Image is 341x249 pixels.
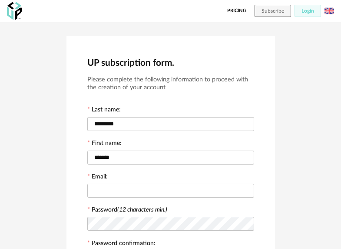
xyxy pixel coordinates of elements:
label: Last name: [87,107,121,114]
button: Login [295,5,321,17]
label: Email: [87,174,108,182]
img: OXP [7,2,22,20]
img: us [324,6,334,16]
span: Subscribe [262,8,284,13]
label: Password confirmation: [87,240,156,248]
label: Password [92,207,167,213]
label: First name: [87,140,122,148]
h3: Please complete the following information to proceed with the creation of your account [87,76,254,92]
span: Login [301,8,314,13]
a: Pricing [227,5,246,17]
i: (12 characters min.) [117,207,167,213]
h2: UP subscription form. [87,57,254,69]
button: Subscribe [255,5,291,17]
